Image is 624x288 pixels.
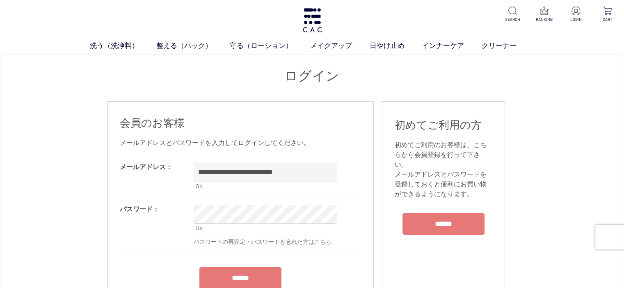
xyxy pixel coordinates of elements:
div: OK [194,224,337,234]
label: メールアドレス： [120,163,172,170]
span: 初めてご利用の方 [395,119,482,131]
a: 整える（パック） [156,41,230,51]
a: LOGIN [566,7,586,23]
a: 洗う（洗浄料） [90,41,156,51]
label: パスワード： [120,206,159,213]
div: メールアドレスとパスワードを入力してログインしてください。 [120,138,361,148]
a: SEARCH [503,7,523,23]
p: CART [597,16,617,23]
a: 日やけ止め [370,41,422,51]
p: SEARCH [503,16,523,23]
a: RANKING [534,7,554,23]
span: 会員のお客様 [120,117,185,129]
a: クリーナー [482,41,534,51]
h1: ログイン [107,67,517,85]
a: パスワードの再設定・パスワードを忘れた方はこちら [194,238,331,245]
p: RANKING [534,16,554,23]
p: LOGIN [566,16,586,23]
a: CART [597,7,617,23]
img: logo [302,8,323,32]
div: OK [194,181,337,191]
a: 守る（ローション） [230,41,310,51]
a: インナーケア [422,41,482,51]
div: 初めてご利用のお客様は、こちらから会員登録を行って下さい。 メールアドレスとパスワードを登録しておくと便利にお買い物ができるようになります。 [395,140,492,199]
a: メイクアップ [310,41,370,51]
